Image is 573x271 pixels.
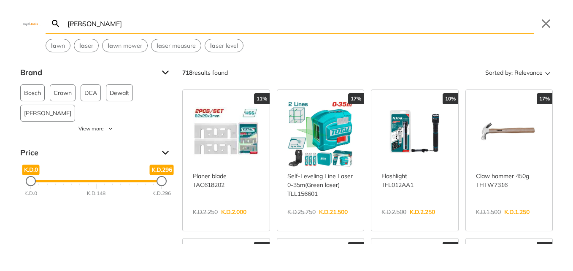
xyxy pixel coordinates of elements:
[108,41,142,50] span: wn mower
[20,66,155,79] span: Brand
[79,41,93,50] span: ser
[24,105,71,121] span: [PERSON_NAME]
[74,39,99,52] div: Suggestion: laser
[254,242,270,253] div: 14%
[108,42,113,49] strong: la
[50,84,76,101] button: Crown
[210,41,238,50] span: ser level
[103,39,147,52] button: Select suggestion: lawn mower
[46,39,70,52] div: Suggestion: lawn
[348,93,364,104] div: 17%
[84,85,97,101] span: DCA
[539,17,553,30] button: Close
[78,125,104,133] span: View more
[254,93,270,104] div: 11%
[87,190,105,197] div: K.D.148
[102,39,148,52] div: Suggestion: lawn mower
[66,14,534,33] input: Search…
[537,242,552,253] div: 26%
[210,42,216,49] strong: la
[81,84,101,101] button: DCA
[20,125,172,133] button: View more
[443,242,458,253] div: 13%
[484,66,553,79] button: Sorted by:Relevance Sort
[443,93,458,104] div: 10%
[151,39,201,52] button: Select suggestion: laser measure
[26,176,36,186] div: Minimum Price
[157,41,196,50] span: ser measure
[46,39,70,52] button: Select suggestion: lawn
[74,39,98,52] button: Select suggestion: laser
[152,190,171,197] div: K.D.296
[51,19,61,29] svg: Search
[110,85,129,101] span: Dewalt
[205,39,243,52] div: Suggestion: laser level
[20,22,41,25] img: Close
[157,176,167,186] div: Maximum Price
[151,39,201,52] div: Suggestion: laser measure
[182,66,228,79] div: results found
[20,146,155,160] span: Price
[51,41,65,50] span: wn
[24,190,37,197] div: K.D.0
[514,66,543,79] span: Relevance
[348,242,364,253] div: 15%
[20,105,75,122] button: [PERSON_NAME]
[543,68,553,78] svg: Sort
[51,42,57,49] strong: la
[537,93,552,104] div: 17%
[106,84,133,101] button: Dewalt
[182,69,192,76] strong: 718
[24,85,41,101] span: Bosch
[79,42,85,49] strong: la
[157,42,162,49] strong: la
[20,84,45,101] button: Bosch
[54,85,72,101] span: Crown
[205,39,243,52] button: Select suggestion: laser level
